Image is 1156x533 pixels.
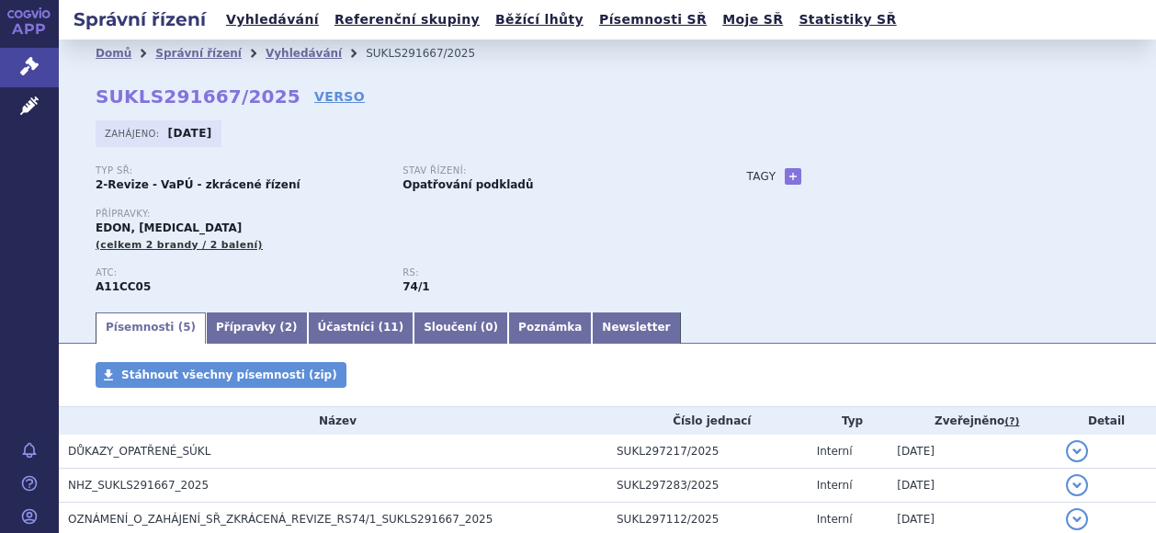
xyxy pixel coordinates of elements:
[793,7,901,32] a: Statistiky SŘ
[183,321,190,334] span: 5
[402,178,533,191] strong: Opatřování podkladů
[96,267,384,278] p: ATC:
[285,321,292,334] span: 2
[607,469,808,503] td: SUKL297283/2025
[594,7,712,32] a: Písemnosti SŘ
[59,407,607,435] th: Název
[68,445,210,458] span: DŮKAZY_OPATŘENÉ_SÚKL
[607,435,808,469] td: SUKL297217/2025
[808,407,889,435] th: Typ
[817,479,853,492] span: Interní
[402,165,691,176] p: Stav řízení:
[68,479,209,492] span: NHZ_SUKLS291667_2025
[266,47,342,60] a: Vyhledávání
[105,126,163,141] span: Zahájeno:
[414,312,508,344] a: Sloučení (0)
[508,312,592,344] a: Poznámka
[68,513,493,526] span: OZNÁMENÍ_O_ZAHÁJENÍ_SŘ_ZKRÁCENÁ_REVIZE_RS74/1_SUKLS291667_2025
[96,85,300,108] strong: SUKLS291667/2025
[59,6,221,32] h2: Správní řízení
[607,407,808,435] th: Číslo jednací
[888,469,1057,503] td: [DATE]
[96,209,709,220] p: Přípravky:
[592,312,680,344] a: Newsletter
[1057,407,1156,435] th: Detail
[888,407,1057,435] th: Zveřejněno
[366,40,499,67] li: SUKLS291667/2025
[168,127,212,140] strong: [DATE]
[96,312,206,344] a: Písemnosti (5)
[96,165,384,176] p: Typ SŘ:
[717,7,788,32] a: Moje SŘ
[314,87,365,106] a: VERSO
[1004,415,1019,428] abbr: (?)
[221,7,324,32] a: Vyhledávání
[817,513,853,526] span: Interní
[817,445,853,458] span: Interní
[1066,440,1088,462] button: detail
[121,369,337,381] span: Stáhnout všechny písemnosti (zip)
[402,280,429,293] strong: léčiva k terapii a profylaxi osteoporózy, vitamin D, p.o.
[1066,508,1088,530] button: detail
[490,7,589,32] a: Běžící lhůty
[308,312,414,344] a: Účastníci (11)
[96,178,300,191] strong: 2-Revize - VaPÚ - zkrácené řízení
[888,435,1057,469] td: [DATE]
[383,321,399,334] span: 11
[485,321,493,334] span: 0
[785,168,801,185] a: +
[1066,474,1088,496] button: detail
[155,47,242,60] a: Správní řízení
[96,280,151,293] strong: CHOLEKALCIFEROL
[96,47,131,60] a: Domů
[96,239,263,251] span: (celkem 2 brandy / 2 balení)
[96,362,346,388] a: Stáhnout všechny písemnosti (zip)
[96,221,242,234] span: EDON, [MEDICAL_DATA]
[402,267,691,278] p: RS:
[329,7,485,32] a: Referenční skupiny
[206,312,308,344] a: Přípravky (2)
[746,165,776,187] h3: Tagy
